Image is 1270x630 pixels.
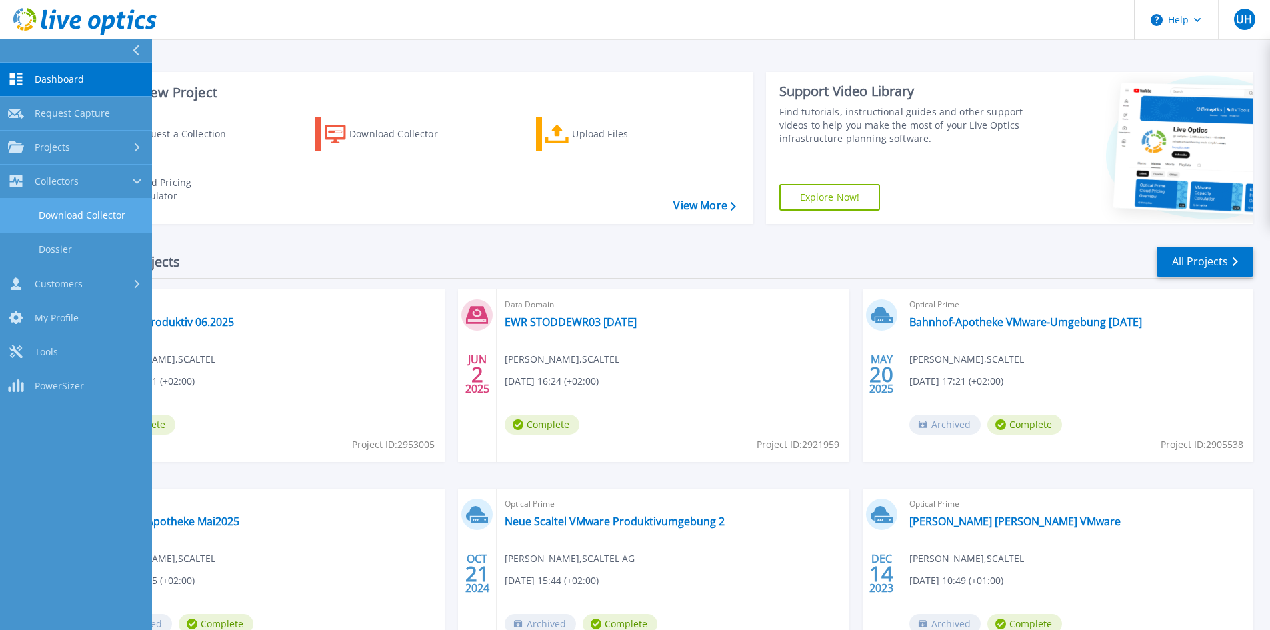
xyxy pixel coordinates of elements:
div: OCT 2024 [465,549,490,598]
a: Upload Files [536,117,685,151]
span: Optical Prime [505,497,841,511]
a: EWR STODDEWR03 [DATE] [505,315,637,329]
span: [PERSON_NAME] , SCALTEL [909,352,1024,367]
span: [DATE] 15:44 (+02:00) [505,573,599,588]
a: Request a Collection [95,117,243,151]
span: Projects [35,141,70,153]
span: Project ID: 2953005 [352,437,435,452]
span: [DATE] 16:24 (+02:00) [505,374,599,389]
span: PowerSizer [35,380,84,392]
a: View More [673,199,735,212]
a: Cloud Pricing Calculator [95,173,243,206]
span: Request Capture [35,107,110,119]
span: Optical Prime [909,297,1245,312]
span: 21 [465,568,489,579]
a: Download Collector [315,117,464,151]
span: Optical Prime [909,497,1245,511]
span: Project ID: 2921959 [757,437,839,452]
span: Collectors [35,175,79,187]
span: UH [1236,14,1252,25]
span: [PERSON_NAME] , SCALTEL [505,352,619,367]
a: VMware Produktiv 06.2025 [101,315,234,329]
span: Project ID: 2905538 [1161,437,1243,452]
span: [PERSON_NAME] , SCALTEL [909,551,1024,566]
span: Data Domain [505,297,841,312]
span: Optical Prime [101,497,437,511]
span: Customers [35,278,83,290]
a: Bahnhof-Apotheke Mai2025 [101,515,239,528]
span: Complete [505,415,579,435]
div: Cloud Pricing Calculator [131,176,237,203]
span: Optical Prime [101,297,437,312]
a: Neue Scaltel VMware Produktivumgebung 2 [505,515,725,528]
span: [PERSON_NAME] , SCALTEL [101,352,215,367]
span: My Profile [35,312,79,324]
span: 20 [869,369,893,380]
a: All Projects [1157,247,1253,277]
div: Download Collector [349,121,456,147]
span: [PERSON_NAME] , SCALTEL AG [505,551,635,566]
div: JUN 2025 [465,350,490,399]
a: [PERSON_NAME] [PERSON_NAME] VMware [909,515,1121,528]
a: Explore Now! [779,184,881,211]
div: Support Video Library [779,83,1028,100]
div: Request a Collection [133,121,239,147]
span: [PERSON_NAME] , SCALTEL [101,551,215,566]
h3: Start a New Project [95,85,735,100]
div: Find tutorials, instructional guides and other support videos to help you make the most of your L... [779,105,1028,145]
span: Archived [909,415,981,435]
span: 2 [471,369,483,380]
span: Dashboard [35,73,84,85]
span: [DATE] 17:21 (+02:00) [909,374,1003,389]
div: MAY 2025 [869,350,894,399]
div: DEC 2023 [869,549,894,598]
span: Complete [987,415,1062,435]
a: Bahnhof-Apotheke VMware-Umgebung [DATE] [909,315,1142,329]
span: 14 [869,568,893,579]
div: Upload Files [572,121,679,147]
span: [DATE] 10:49 (+01:00) [909,573,1003,588]
span: Tools [35,346,58,358]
